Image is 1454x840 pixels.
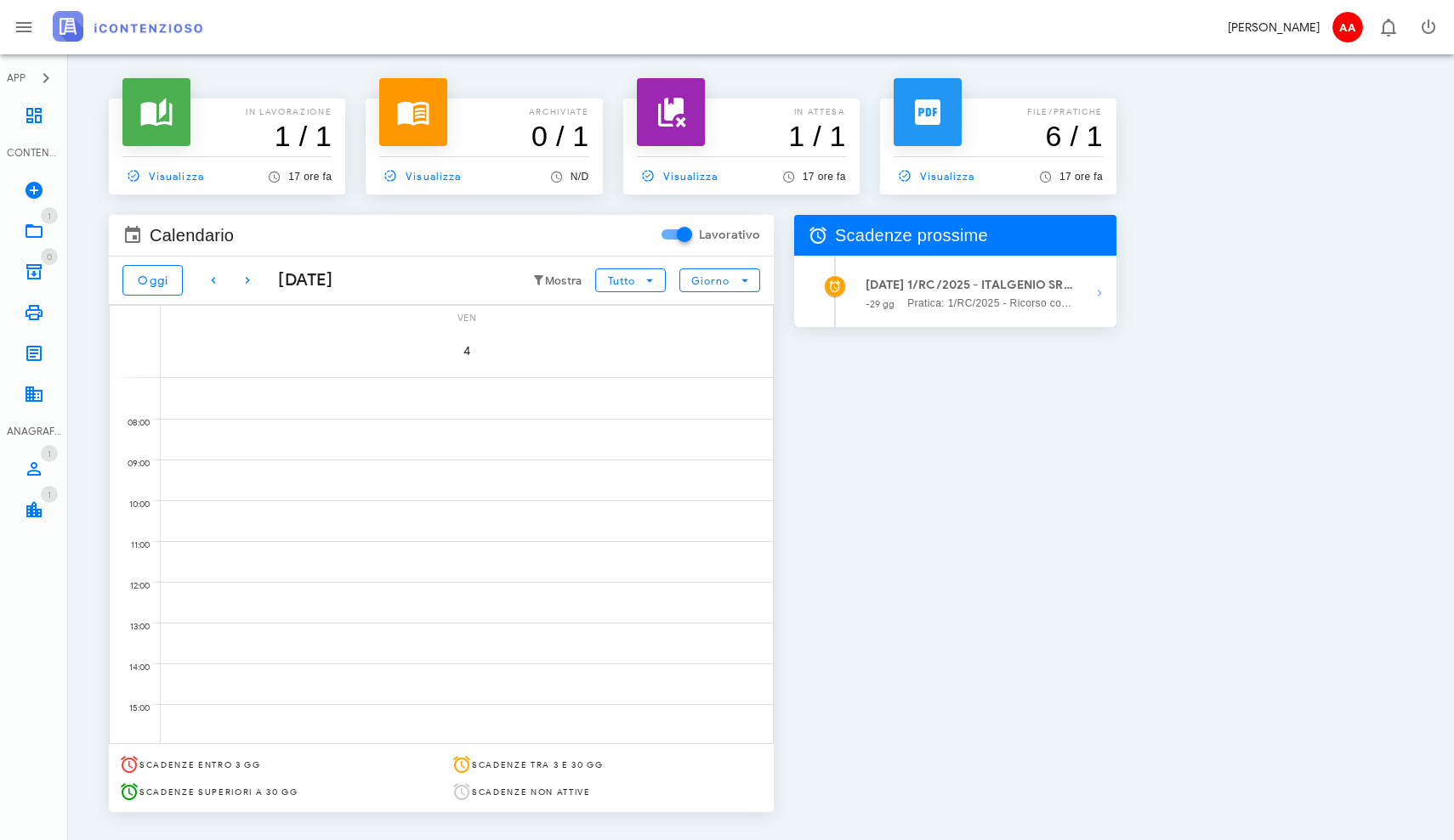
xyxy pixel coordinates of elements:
[110,454,153,473] div: 09:00
[443,327,491,375] button: 4
[1059,171,1103,183] span: 17 ore fa
[41,248,58,265] span: Distintivo
[894,105,1103,119] p: file/pratiche
[122,168,204,183] span: Visualizza
[150,222,234,249] span: Calendario
[139,759,261,770] span: Scadenze entro 3 gg
[894,119,1103,153] h3: 6 / 1
[472,759,604,770] span: Scadenze tra 3 e 30 gg
[379,105,588,119] p: archiviate
[1326,7,1367,48] button: AA
[110,577,153,595] div: 12:00
[907,276,1075,295] strong: 1/RC/2025 - ITALGENIO SRL - Deposita la Costituzione in [GEOGRAPHIC_DATA]
[1332,12,1363,42] span: AA
[679,268,760,292] button: Giorno
[122,105,332,119] p: In lavorazione
[122,164,211,188] a: Visualizza
[835,222,988,249] span: Scadenze prossime
[110,495,153,514] div: 10:00
[41,445,58,462] span: Distintivo
[110,617,153,636] div: 13:00
[699,227,760,244] label: Lavorativo
[894,168,975,183] span: Visualizza
[443,344,491,358] span: 4
[866,278,905,292] strong: [DATE]
[637,105,846,119] p: in attesa
[7,145,61,161] div: CONTENZIOSO
[41,207,58,224] span: Distintivo
[137,273,168,288] span: Oggi
[637,119,846,153] h3: 1 / 1
[110,740,153,758] div: 16:00
[637,168,718,183] span: Visualizza
[48,448,51,459] span: 1
[7,424,61,439] div: ANAGRAFICA
[48,489,51,500] span: 1
[122,119,332,153] h3: 1 / 1
[110,536,153,555] div: 11:00
[122,265,183,296] button: Oggi
[1367,7,1408,48] button: Distintivo
[571,171,589,183] span: N/D
[41,486,58,503] span: Distintivo
[907,295,1075,312] span: Pratica: 1/RC/2025 - Ricorso contro AGENZIA DELLE ENTRATE
[866,298,895,310] small: -29 gg
[379,168,461,183] span: Visualizza
[607,274,635,287] span: Tutto
[803,171,846,183] span: 17 ore fa
[47,251,52,262] span: 0
[139,786,298,798] span: Scadenze superiori a 30 gg
[110,699,153,718] div: 15:00
[595,268,665,292] button: Tutto
[472,786,591,798] span: Scadenze non attive
[379,164,468,188] a: Visualizza
[894,164,982,188] a: Visualizza
[1082,276,1116,310] button: Mostra dettagli
[110,658,153,677] div: 14:00
[264,268,332,293] div: [DATE]
[1228,19,1320,37] div: [PERSON_NAME]
[110,414,153,432] div: 08:00
[161,306,773,327] div: ven
[53,11,202,42] img: logo-text-2x.png
[545,274,582,288] small: Mostra
[690,274,730,287] span: Giorno
[379,119,588,153] h3: 0 / 1
[48,211,51,222] span: 1
[288,171,332,183] span: 17 ore fa
[637,164,725,188] a: Visualizza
